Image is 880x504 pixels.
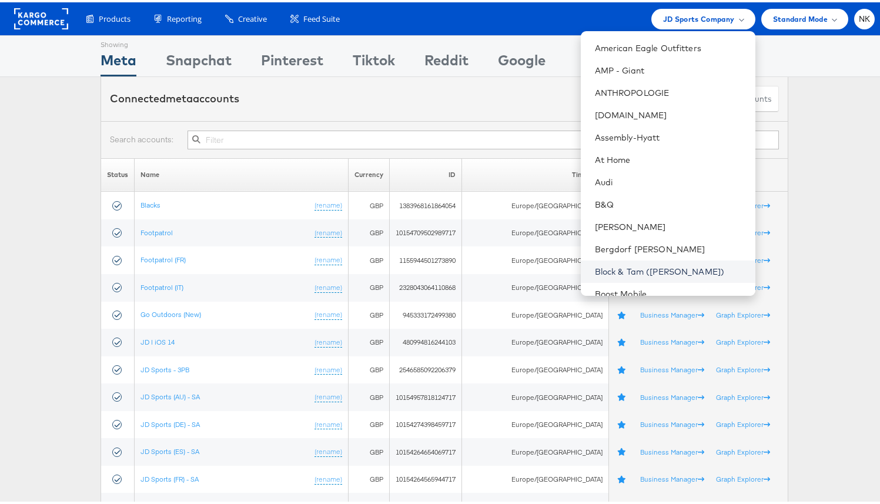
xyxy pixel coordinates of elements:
[462,299,608,327] td: Europe/[GEOGRAPHIC_DATA]
[314,335,342,345] a: (rename)
[140,198,160,207] a: Blacks
[390,156,462,189] th: ID
[101,34,136,48] div: Showing
[140,418,200,426] a: JD Sports (DE) - SA
[140,281,183,289] a: Footpatrol (IT)
[462,244,608,272] td: Europe/[GEOGRAPHIC_DATA]
[110,89,239,104] div: Connected accounts
[716,445,770,454] a: Graph Explorer
[462,156,608,189] th: Timezone
[390,354,462,382] td: 2546585092206379
[99,11,131,22] span: Products
[640,308,704,317] a: Business Manager
[140,445,199,453] a: JD Sports (ES) - SA
[140,226,173,235] a: Footpatrol
[349,354,390,382] td: GBP
[595,40,746,52] a: American Eagle Outfitters
[390,189,462,217] td: 1383968161864054
[462,189,608,217] td: Europe/[GEOGRAPHIC_DATA]
[314,363,342,373] a: (rename)
[140,335,175,344] a: JD | iOS 14
[188,128,779,147] input: Filter
[595,152,746,163] a: At Home
[101,156,135,189] th: Status
[140,472,199,481] a: JD Sports (FR) - SA
[314,390,342,400] a: (rename)
[595,107,746,119] a: [DOMAIN_NAME]
[140,363,189,372] a: JD Sports - 3PB
[390,409,462,436] td: 10154274398459717
[314,308,342,318] a: (rename)
[390,463,462,491] td: 10154264565944717
[140,308,201,316] a: Go Outdoors (New)
[349,463,390,491] td: GBP
[462,272,608,299] td: Europe/[GEOGRAPHIC_DATA]
[640,390,704,399] a: Business Manager
[595,241,746,253] a: Bergdorf [PERSON_NAME]
[314,253,342,263] a: (rename)
[349,299,390,327] td: GBP
[716,335,770,344] a: Graph Explorer
[314,198,342,208] a: (rename)
[716,390,770,399] a: Graph Explorer
[349,272,390,299] td: GBP
[166,89,193,103] span: meta
[595,129,746,141] a: Assembly-Hyatt
[303,11,340,22] span: Feed Suite
[390,299,462,327] td: 945333172499380
[716,472,770,481] a: Graph Explorer
[663,11,735,23] span: JD Sports Company
[716,363,770,372] a: Graph Explorer
[640,472,704,481] a: Business Manager
[349,436,390,463] td: GBP
[349,244,390,272] td: GBP
[424,48,469,74] div: Reddit
[595,174,746,186] a: Audi
[140,390,200,399] a: JD Sports (AU) - SA
[349,189,390,217] td: GBP
[390,436,462,463] td: 10154264654069717
[135,156,349,189] th: Name
[349,156,390,189] th: Currency
[101,48,136,74] div: Meta
[716,418,770,426] a: Graph Explorer
[314,418,342,428] a: (rename)
[462,463,608,491] td: Europe/[GEOGRAPHIC_DATA]
[167,11,202,22] span: Reporting
[716,308,770,317] a: Graph Explorer
[640,445,704,454] a: Business Manager
[349,217,390,245] td: GBP
[859,13,871,21] span: NK
[462,217,608,245] td: Europe/[GEOGRAPHIC_DATA]
[595,219,746,231] a: [PERSON_NAME]
[353,48,395,74] div: Tiktok
[640,363,704,372] a: Business Manager
[595,62,746,74] a: AMP - Giant
[390,381,462,409] td: 10154957818124717
[640,335,704,344] a: Business Manager
[390,244,462,272] td: 1155944501273890
[349,381,390,409] td: GBP
[349,326,390,354] td: GBP
[462,381,608,409] td: Europe/[GEOGRAPHIC_DATA]
[773,11,828,23] span: Standard Mode
[390,272,462,299] td: 2328043064110868
[595,196,746,208] a: B&Q
[238,11,267,22] span: Creative
[595,286,746,298] a: Boost Mobile
[462,436,608,463] td: Europe/[GEOGRAPHIC_DATA]
[390,326,462,354] td: 480994816244103
[390,217,462,245] td: 10154709502989717
[462,326,608,354] td: Europe/[GEOGRAPHIC_DATA]
[462,409,608,436] td: Europe/[GEOGRAPHIC_DATA]
[349,409,390,436] td: GBP
[640,418,704,426] a: Business Manager
[140,253,186,262] a: Footpatrol (FR)
[498,48,546,74] div: Google
[261,48,323,74] div: Pinterest
[595,263,746,275] a: Block & Tam ([PERSON_NAME])
[595,85,746,96] a: ANTHROPOLOGIE
[462,354,608,382] td: Europe/[GEOGRAPHIC_DATA]
[314,472,342,482] a: (rename)
[314,226,342,236] a: (rename)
